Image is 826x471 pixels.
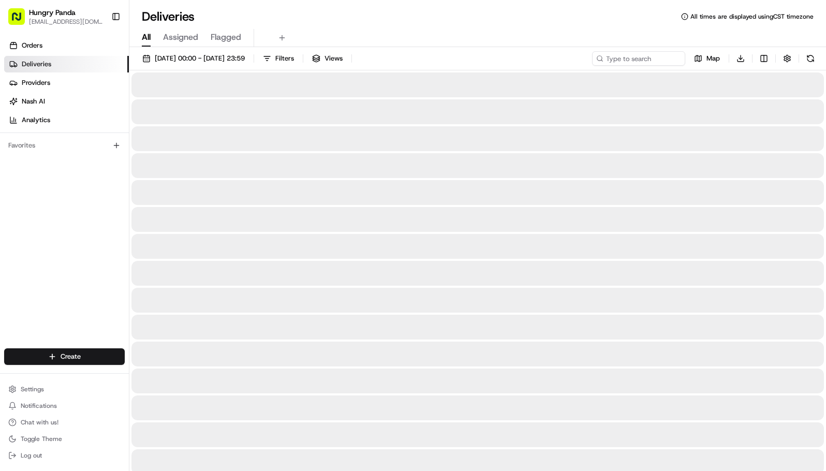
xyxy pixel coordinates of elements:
[4,415,125,430] button: Chat with us!
[689,51,725,66] button: Map
[4,137,125,154] div: Favorites
[4,75,129,91] a: Providers
[138,51,249,66] button: [DATE] 00:00 - [DATE] 23:59
[4,399,125,413] button: Notifications
[803,51,818,66] button: Refresh
[4,348,125,365] button: Create
[22,97,45,106] span: Nash AI
[21,402,57,410] span: Notifications
[22,78,50,87] span: Providers
[21,418,58,426] span: Chat with us!
[61,352,81,361] span: Create
[142,31,151,43] span: All
[22,115,50,125] span: Analytics
[22,41,42,50] span: Orders
[275,54,294,63] span: Filters
[325,54,343,63] span: Views
[29,7,76,18] button: Hungry Panda
[706,54,720,63] span: Map
[21,385,44,393] span: Settings
[4,37,129,54] a: Orders
[592,51,685,66] input: Type to search
[142,8,195,25] h1: Deliveries
[4,448,125,463] button: Log out
[4,112,129,128] a: Analytics
[258,51,299,66] button: Filters
[307,51,347,66] button: Views
[21,451,42,460] span: Log out
[690,12,814,21] span: All times are displayed using CST timezone
[155,54,245,63] span: [DATE] 00:00 - [DATE] 23:59
[4,56,129,72] a: Deliveries
[29,18,103,26] button: [EMAIL_ADDRESS][DOMAIN_NAME]
[22,60,51,69] span: Deliveries
[4,432,125,446] button: Toggle Theme
[4,4,107,29] button: Hungry Panda[EMAIL_ADDRESS][DOMAIN_NAME]
[21,435,62,443] span: Toggle Theme
[4,93,129,110] a: Nash AI
[4,382,125,396] button: Settings
[211,31,241,43] span: Flagged
[163,31,198,43] span: Assigned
